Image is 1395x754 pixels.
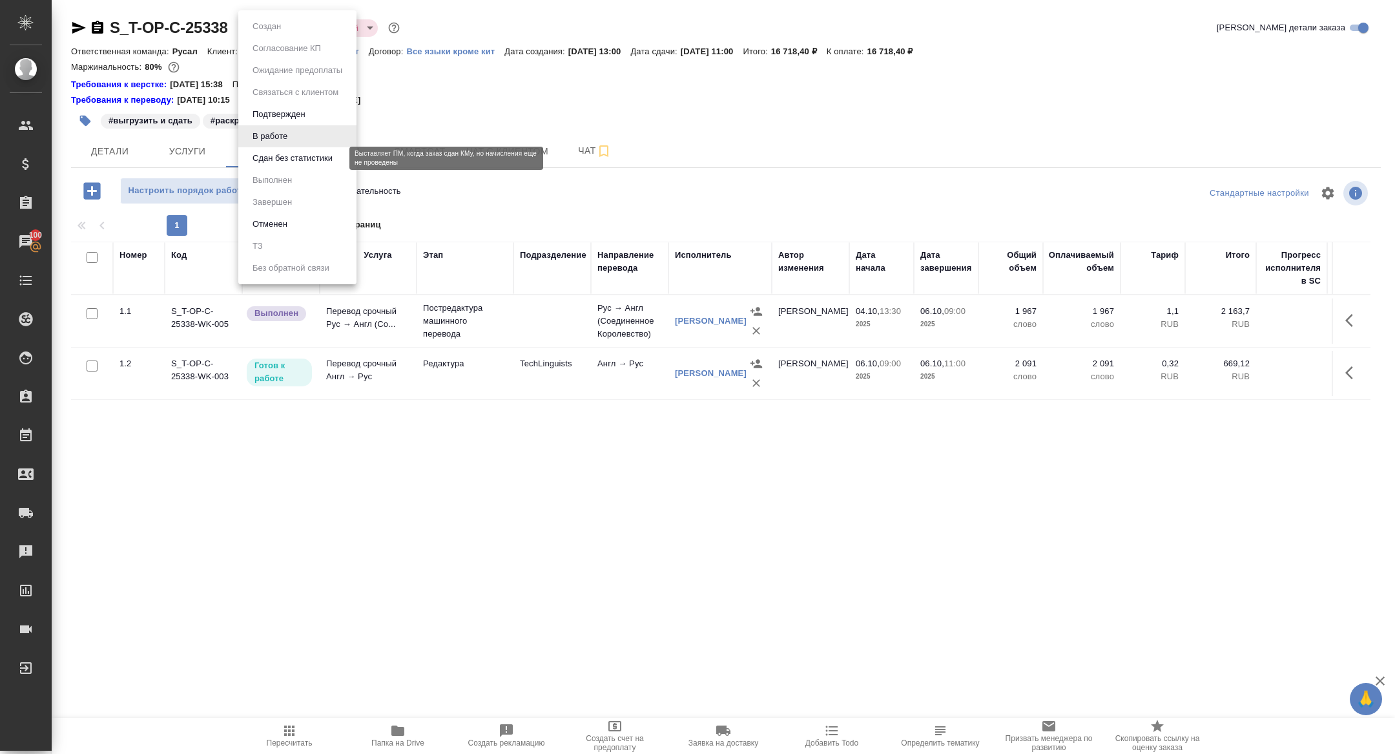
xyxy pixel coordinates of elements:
button: Сдан без статистики [249,151,336,165]
button: Отменен [249,217,291,231]
button: Подтвержден [249,107,309,121]
button: Ожидание предоплаты [249,63,346,78]
button: В работе [249,129,291,143]
button: ТЗ [249,239,267,253]
button: Связаться с клиентом [249,85,342,99]
button: Завершен [249,195,296,209]
button: Выполнен [249,173,296,187]
button: Без обратной связи [249,261,333,275]
button: Согласование КП [249,41,325,56]
button: Создан [249,19,285,34]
